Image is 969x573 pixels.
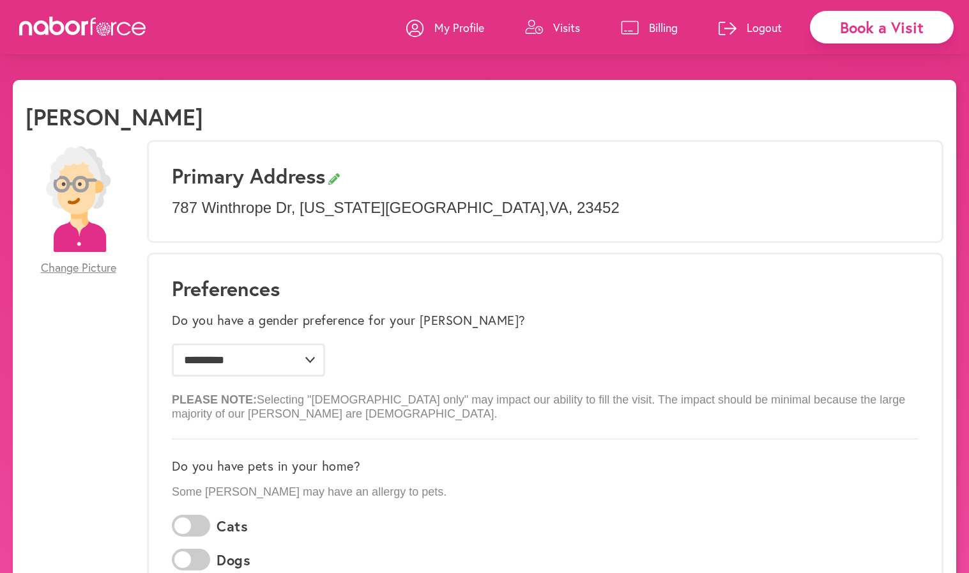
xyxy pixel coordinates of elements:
[172,383,919,421] p: Selecting "[DEMOGRAPHIC_DATA] only" may impact our ability to fill the visit. The impact should b...
[172,199,919,217] p: 787 Winthrope Dr , [US_STATE][GEOGRAPHIC_DATA] , VA , 23452
[553,20,580,35] p: Visits
[172,164,919,188] h3: Primary Address
[217,518,248,535] label: Cats
[172,459,360,474] label: Do you have pets in your home?
[172,485,919,499] p: Some [PERSON_NAME] may have an allergy to pets.
[621,8,678,47] a: Billing
[434,20,484,35] p: My Profile
[41,261,116,275] span: Change Picture
[26,146,131,252] img: efc20bcf08b0dac87679abea64c1faab.png
[719,8,782,47] a: Logout
[406,8,484,47] a: My Profile
[525,8,580,47] a: Visits
[172,276,919,301] h1: Preferences
[172,393,257,406] b: PLEASE NOTE:
[26,103,203,130] h1: [PERSON_NAME]
[810,11,954,43] div: Book a Visit
[649,20,678,35] p: Billing
[747,20,782,35] p: Logout
[217,552,250,569] label: Dogs
[172,313,526,328] label: Do you have a gender preference for your [PERSON_NAME]?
